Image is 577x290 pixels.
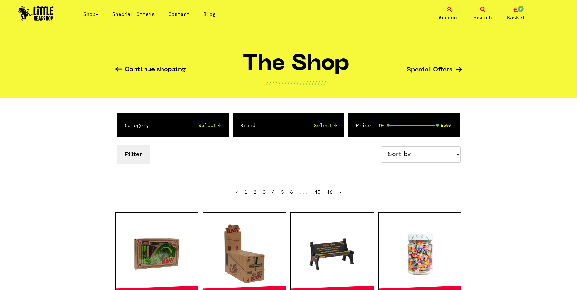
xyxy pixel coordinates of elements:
[235,189,238,195] span: ‹
[18,6,54,21] img: Little Head Shop Logo
[339,189,342,195] a: Next »
[290,189,293,195] a: 6
[501,7,531,21] a: 0 Basket
[468,7,498,21] a: Search
[235,189,238,194] li: « Previous
[240,122,255,129] label: Brand
[439,14,460,21] span: Account
[125,122,149,129] label: Category
[407,67,462,73] a: Special Offers
[243,54,349,79] h1: The Shop
[507,14,525,21] span: Basket
[112,11,155,17] a: Special Offers
[299,189,308,195] span: ...
[356,122,371,129] label: Price
[83,11,99,17] a: Shop
[315,189,321,195] a: 45
[379,123,384,128] span: £0
[474,14,492,21] span: Search
[115,67,186,74] a: Continue shopping
[245,189,248,195] span: 1
[272,189,275,195] a: 4
[517,5,524,12] span: 0
[281,189,284,195] a: 5
[263,189,266,195] a: 3
[266,79,327,86] p: ////////////////////
[203,11,216,17] a: Blog
[254,189,257,195] a: 2
[169,11,190,17] a: Contact
[327,189,333,195] a: 46
[441,123,451,128] span: £550
[117,145,150,164] button: Filter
